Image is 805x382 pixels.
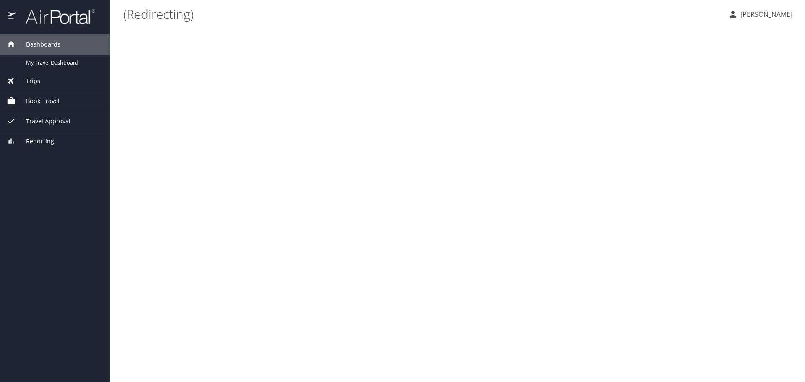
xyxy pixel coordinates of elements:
h1: (Redirecting) [123,1,721,27]
span: Reporting [16,137,54,146]
span: Travel Approval [16,117,70,126]
span: Trips [16,76,40,86]
img: icon-airportal.png [8,8,16,25]
span: Dashboards [16,40,60,49]
span: Book Travel [16,96,60,106]
img: airportal-logo.png [16,8,95,25]
p: [PERSON_NAME] [738,9,792,19]
button: [PERSON_NAME] [724,7,796,22]
span: My Travel Dashboard [26,59,100,67]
